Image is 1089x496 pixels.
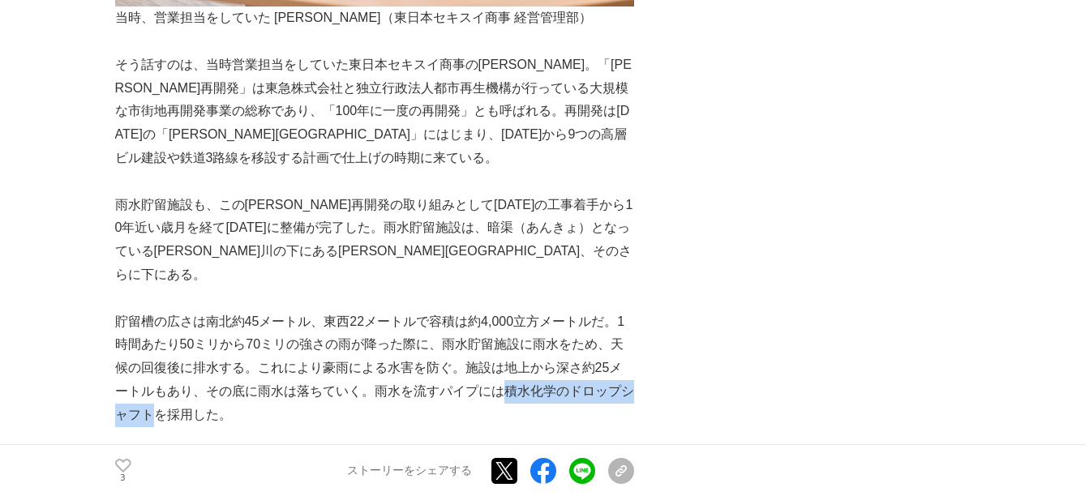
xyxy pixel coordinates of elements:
p: そう話すのは、当時営業担当をしていた東日本セキスイ商事の[PERSON_NAME]。「[PERSON_NAME]再開発」は東急株式会社と独立行政法人都市再生機構が行っている大規模な市街地再開発事... [115,53,634,170]
p: 3 [115,474,131,482]
p: 当時、営業担当をしていた [PERSON_NAME]（東日本セキスイ商事 経営管理部） [115,6,634,30]
p: ストーリーをシェアする [347,464,472,478]
p: 雨水貯留施設も、この[PERSON_NAME]再開発の取り組みとして[DATE]の工事着手から10年近い歳月を経て[DATE]に整備が完了した。雨水貯留施設は、暗渠（あんきょ）となっている[PE... [115,194,634,287]
p: 貯留槽の広さは南北約45メートル、東西22メートルで容積は約4,000立方メートルだ。1時間あたり50ミリから70ミリの強さの雨が降った際に、雨水貯留施設に雨水をため、天候の回復後に排水する。こ... [115,310,634,427]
